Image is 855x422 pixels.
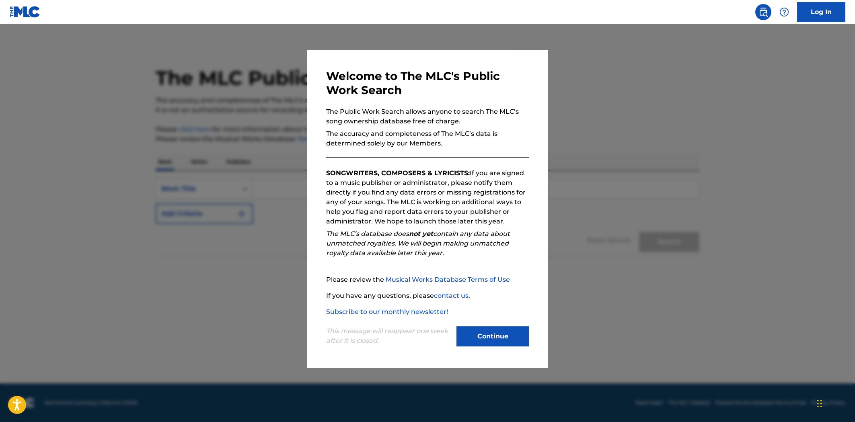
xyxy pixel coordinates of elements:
[386,276,510,283] a: Musical Works Database Terms of Use
[326,69,529,97] h3: Welcome to The MLC's Public Work Search
[326,107,529,126] p: The Public Work Search allows anyone to search The MLC’s song ownership database free of charge.
[326,168,529,226] p: If you are signed to a music publisher or administrator, please notify them directly if you find ...
[326,291,529,301] p: If you have any questions, please .
[326,169,470,177] strong: SONGWRITERS, COMPOSERS & LYRICISTS:
[326,275,529,285] p: Please review the
[10,6,41,18] img: MLC Logo
[776,4,792,20] div: Help
[815,383,855,422] iframe: Chat Widget
[758,7,768,17] img: search
[797,2,845,22] a: Log In
[779,7,789,17] img: help
[326,129,529,148] p: The accuracy and completeness of The MLC’s data is determined solely by our Members.
[409,230,433,238] strong: not yet
[434,292,469,299] a: contact us
[326,230,510,257] em: The MLC’s database does contain any data about unmatched royalties. We will begin making unmatche...
[456,326,529,346] button: Continue
[755,4,771,20] a: Public Search
[326,308,448,315] a: Subscribe to our monthly newsletter!
[326,326,452,346] p: This message will reappear one week after it is closed.
[817,391,822,416] div: Drag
